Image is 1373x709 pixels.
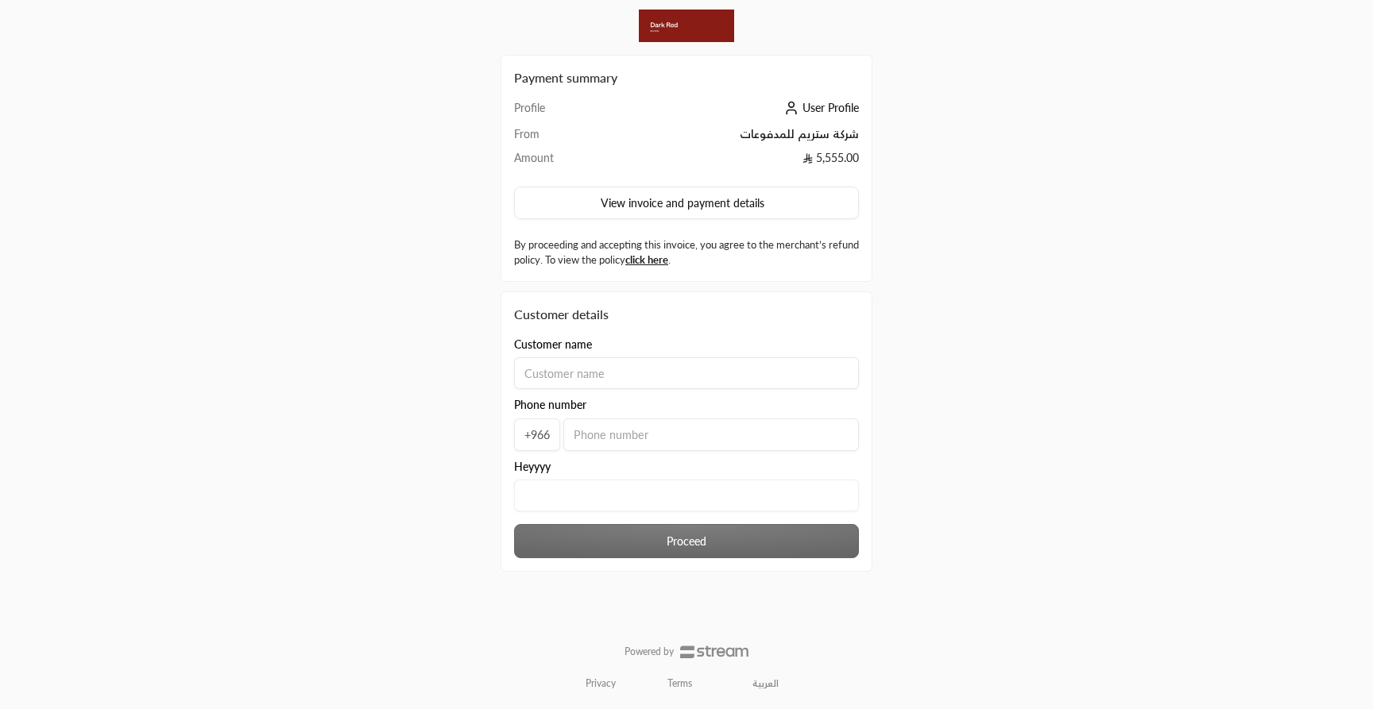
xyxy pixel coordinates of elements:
[780,101,859,114] a: User Profile
[514,337,592,353] span: Customer name
[601,126,860,150] td: شركة ستريم للمدفوعات
[514,126,601,150] td: From
[744,671,787,696] a: العربية
[601,150,860,174] td: 5,555.00
[625,645,674,658] p: Powered by
[514,397,586,413] span: Phone number
[563,418,859,451] input: Phone number
[514,68,859,87] h2: Payment summary
[514,150,601,174] td: Amount
[514,100,601,126] td: Profile
[514,237,859,268] label: By proceeding and accepting this invoice, you agree to the merchant’s refund policy. To view the ...
[803,101,859,114] span: User Profile
[514,459,551,475] span: Heyyyy
[667,677,692,690] a: Terms
[514,305,859,324] div: Customer details
[514,357,859,389] input: Customer name
[514,187,859,220] button: View invoice and payment details
[586,677,616,690] a: Privacy
[639,10,734,42] img: Company Logo
[514,418,560,451] span: +966
[625,253,668,266] a: click here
